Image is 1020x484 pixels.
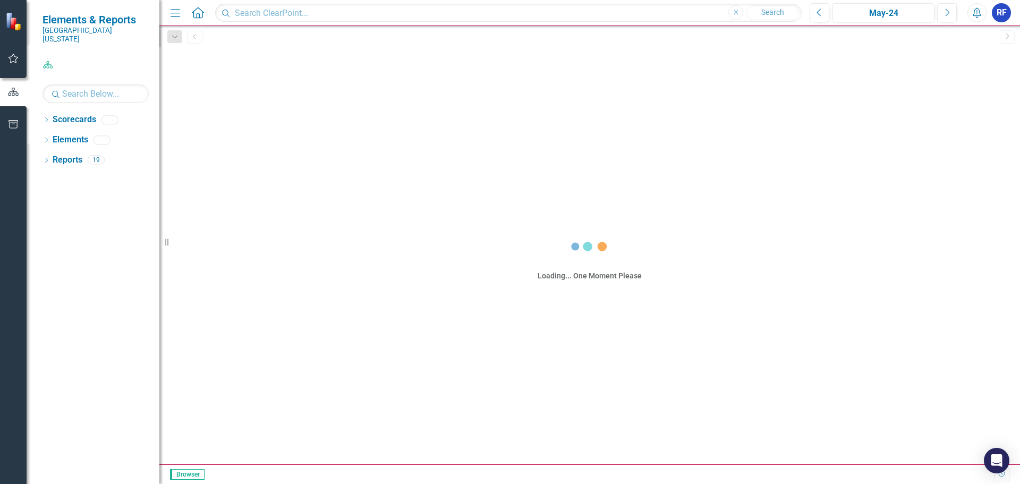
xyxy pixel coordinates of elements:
[836,7,931,20] div: May-24
[170,469,205,480] span: Browser
[53,114,96,126] a: Scorecards
[832,3,934,22] button: May-24
[215,4,802,22] input: Search ClearPoint...
[53,134,88,146] a: Elements
[53,154,82,166] a: Reports
[42,84,149,103] input: Search Below...
[88,156,105,165] div: 19
[42,26,149,44] small: [GEOGRAPHIC_DATA][US_STATE]
[538,270,642,281] div: Loading... One Moment Please
[746,5,799,20] button: Search
[984,448,1009,473] div: Open Intercom Messenger
[992,3,1011,22] button: RF
[5,12,24,31] img: ClearPoint Strategy
[761,8,784,16] span: Search
[42,13,149,26] span: Elements & Reports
